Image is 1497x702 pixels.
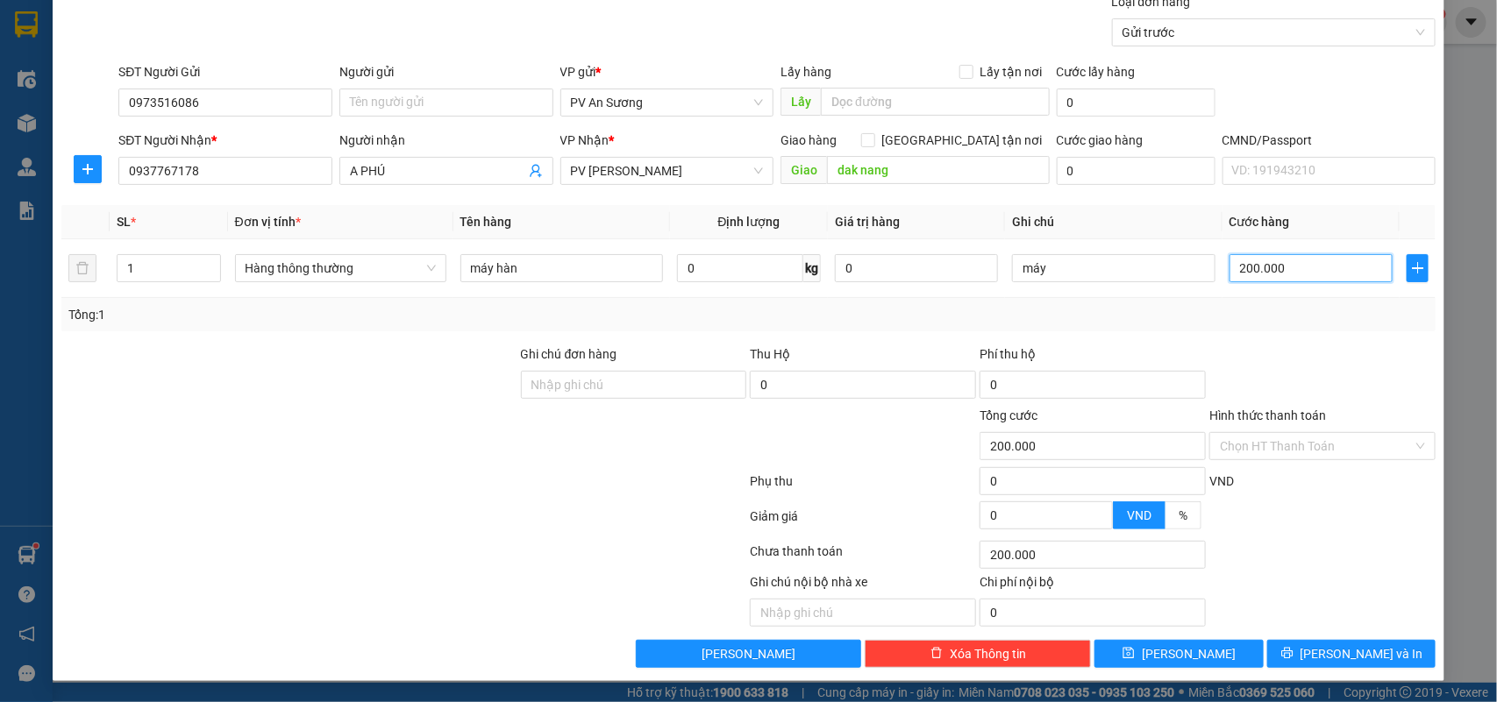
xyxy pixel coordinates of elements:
[74,155,102,183] button: plus
[750,572,976,599] div: Ghi chú nội bộ nhà xe
[1123,19,1426,46] span: Gửi trước
[167,79,247,92] span: 10:44:14 [DATE]
[803,254,821,282] span: kg
[134,122,162,147] span: Nơi nhận:
[1407,254,1429,282] button: plus
[1057,133,1144,147] label: Cước giao hàng
[717,215,780,229] span: Định lượng
[118,131,332,150] div: SĐT Người Nhận
[1094,640,1263,668] button: save[PERSON_NAME]
[1281,647,1294,661] span: printer
[749,542,979,572] div: Chưa thanh toán
[875,131,1050,150] span: [GEOGRAPHIC_DATA] tận nơi
[339,62,553,82] div: Người gửi
[750,599,976,627] input: Nhập ghi chú
[827,156,1050,184] input: Dọc đường
[1057,65,1136,79] label: Cước lấy hàng
[1123,647,1135,661] span: save
[1267,640,1436,668] button: printer[PERSON_NAME] và In
[68,305,579,324] div: Tổng: 1
[1301,644,1423,663] span: [PERSON_NAME] và In
[75,162,101,176] span: plus
[18,122,36,147] span: Nơi gửi:
[702,644,795,663] span: [PERSON_NAME]
[980,572,1206,599] div: Chi phí nội bộ
[781,65,831,79] span: Lấy hàng
[571,158,764,184] span: PV Đức Xuyên
[118,62,332,82] div: SĐT Người Gửi
[46,28,142,94] strong: CÔNG TY TNHH [GEOGRAPHIC_DATA] 214 QL13 - P.26 - Q.BÌNH THẠNH - TP HCM 1900888606
[18,39,40,83] img: logo
[750,347,790,361] span: Thu Hộ
[781,156,827,184] span: Giao
[68,254,96,282] button: delete
[821,88,1050,116] input: Dọc đường
[1209,474,1234,488] span: VND
[460,215,512,229] span: Tên hàng
[460,254,663,282] input: VD: Bàn, Ghế
[235,215,301,229] span: Đơn vị tính
[980,408,1037,422] span: Tổng cước
[176,123,244,142] span: PV [PERSON_NAME]
[636,640,862,668] button: [PERSON_NAME]
[1408,261,1428,275] span: plus
[246,255,436,281] span: Hàng thông thường
[835,215,900,229] span: Giá trị hàng
[1209,408,1326,422] label: Hình thức thanh toán
[1127,508,1151,522] span: VND
[980,344,1206,371] div: Phí thu hộ
[1223,131,1436,150] div: CMND/Passport
[781,88,821,116] span: Lấy
[930,647,943,661] span: delete
[560,62,774,82] div: VP gửi
[950,644,1026,663] span: Xóa Thông tin
[973,62,1050,82] span: Lấy tận nơi
[117,215,131,229] span: SL
[176,66,247,79] span: AS08250063
[521,371,747,399] input: Ghi chú đơn hàng
[529,164,543,178] span: user-add
[1179,508,1187,522] span: %
[521,347,617,361] label: Ghi chú đơn hàng
[1057,89,1215,117] input: Cước lấy hàng
[1057,157,1215,185] input: Cước giao hàng
[749,507,979,537] div: Giảm giá
[865,640,1091,668] button: deleteXóa Thông tin
[1230,215,1290,229] span: Cước hàng
[1012,254,1215,282] input: Ghi Chú
[835,254,998,282] input: 0
[1005,205,1222,239] th: Ghi chú
[749,472,979,502] div: Phụ thu
[339,131,553,150] div: Người nhận
[571,89,764,116] span: PV An Sương
[781,133,837,147] span: Giao hàng
[60,127,111,137] span: PV An Sương
[61,105,203,118] strong: BIÊN NHẬN GỬI HÀNG HOÁ
[560,133,609,147] span: VP Nhận
[1142,644,1236,663] span: [PERSON_NAME]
